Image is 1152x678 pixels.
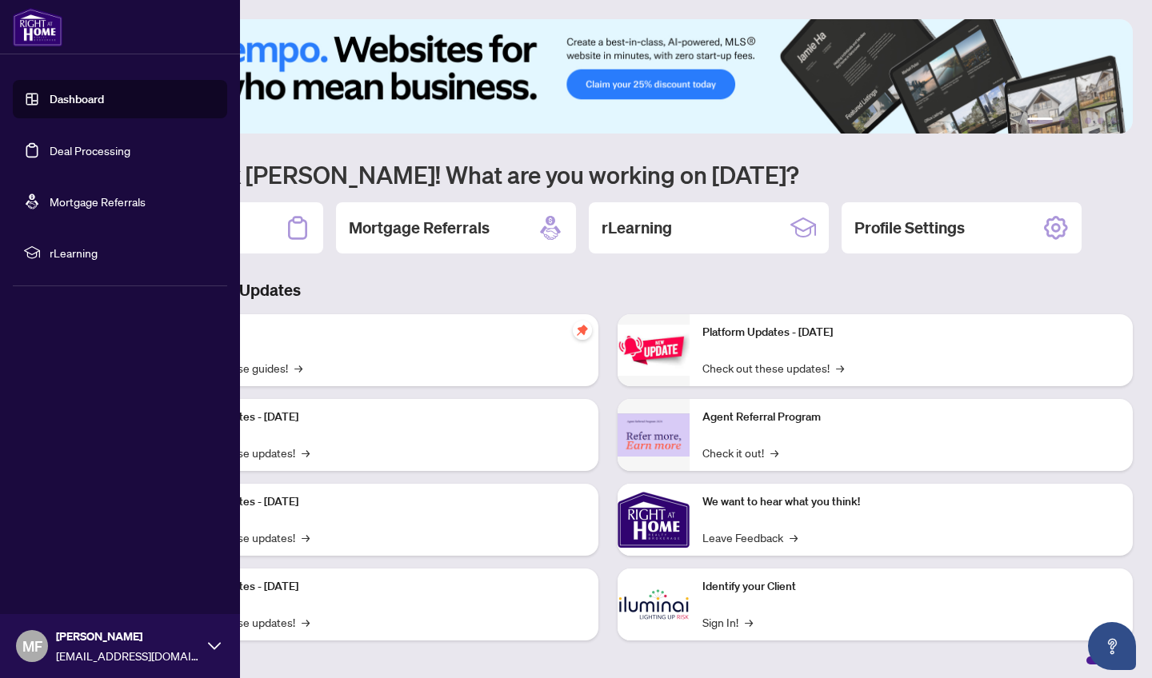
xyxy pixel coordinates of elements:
span: → [302,613,310,631]
p: Platform Updates - [DATE] [702,324,1120,341]
span: → [302,444,310,461]
img: Platform Updates - June 23, 2025 [618,325,690,375]
img: We want to hear what you think! [618,484,690,556]
button: 1 [1027,118,1053,124]
span: → [770,444,778,461]
button: 4 [1085,118,1091,124]
button: 2 [1059,118,1066,124]
a: Leave Feedback→ [702,528,798,546]
span: MF [22,635,42,657]
img: logo [13,8,62,46]
span: pushpin [573,321,592,340]
span: [EMAIL_ADDRESS][DOMAIN_NAME] [56,647,200,664]
button: 3 [1072,118,1078,124]
p: Platform Updates - [DATE] [168,409,586,426]
h1: Welcome back [PERSON_NAME]! What are you working on [DATE]? [83,159,1133,189]
img: Agent Referral Program [618,413,690,457]
h3: Brokerage & Industry Updates [83,279,1133,301]
a: Check it out!→ [702,444,778,461]
h2: Profile Settings [854,217,965,239]
p: Identify your Client [702,578,1120,596]
button: 5 [1098,118,1104,124]
a: Mortgage Referrals [50,194,146,209]
span: → [790,528,798,546]
span: → [294,359,302,377]
a: Check out these updates!→ [702,359,844,377]
span: [PERSON_NAME] [56,628,200,645]
h2: rLearning [602,217,672,239]
span: → [302,528,310,546]
p: Self-Help [168,324,586,341]
p: Agent Referral Program [702,409,1120,426]
a: Sign In!→ [702,613,753,631]
img: Slide 0 [83,19,1133,134]
button: Open asap [1088,622,1136,670]
p: Platform Updates - [DATE] [168,578,586,596]
p: Platform Updates - [DATE] [168,493,586,511]
button: 6 [1110,118,1117,124]
img: Identify your Client [618,568,690,640]
h2: Mortgage Referrals [349,217,490,239]
span: → [745,613,753,631]
span: → [836,359,844,377]
p: We want to hear what you think! [702,493,1120,511]
a: Dashboard [50,92,104,106]
a: Deal Processing [50,143,130,158]
span: rLearning [50,244,216,261]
